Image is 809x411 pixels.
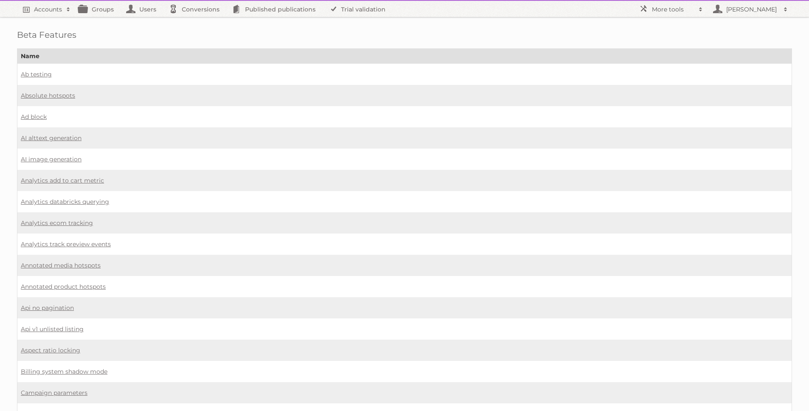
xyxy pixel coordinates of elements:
[21,325,84,333] a: Api v1 unlisted listing
[34,5,62,14] h2: Accounts
[21,155,82,163] a: AI image generation
[21,219,93,227] a: Analytics ecom tracking
[724,5,779,14] h2: [PERSON_NAME]
[21,198,109,205] a: Analytics databricks querying
[17,1,75,17] a: Accounts
[635,1,707,17] a: More tools
[228,1,324,17] a: Published publications
[21,346,80,354] a: Aspect ratio locking
[21,304,74,312] a: Api no pagination
[21,283,106,290] a: Annotated product hotspots
[21,368,107,375] a: Billing system shadow mode
[21,389,87,397] a: Campaign parameters
[21,177,104,184] a: Analytics add to cart metric
[75,1,122,17] a: Groups
[324,1,394,17] a: Trial validation
[21,134,82,142] a: AI alttext generation
[21,113,47,121] a: Ad block
[652,5,694,14] h2: More tools
[21,92,75,99] a: Absolute hotspots
[21,240,111,248] a: Analytics track preview events
[165,1,228,17] a: Conversions
[21,262,101,269] a: Annotated media hotspots
[122,1,165,17] a: Users
[17,49,792,64] th: Name
[17,30,792,40] h1: Beta Features
[707,1,792,17] a: [PERSON_NAME]
[21,70,52,78] a: Ab testing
